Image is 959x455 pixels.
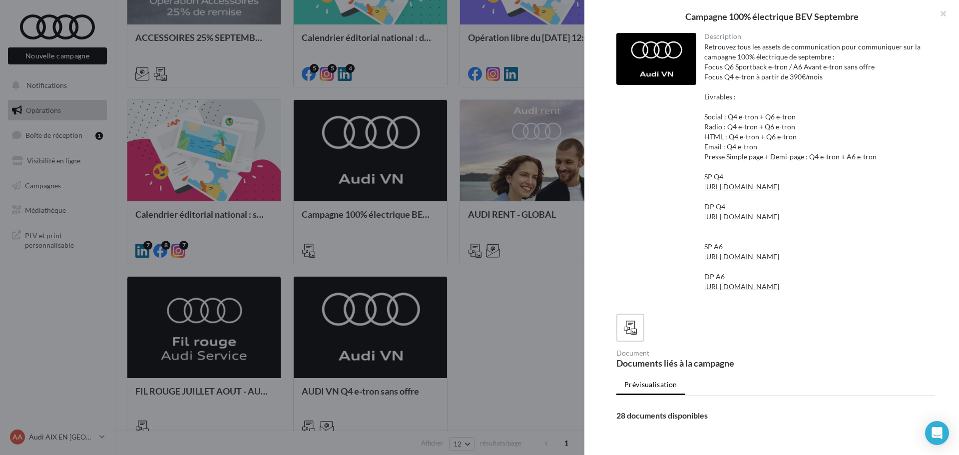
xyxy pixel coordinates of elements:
[704,212,779,221] a: [URL][DOMAIN_NAME]
[616,359,772,368] div: Documents liés à la campagne
[616,350,772,357] div: Document
[925,421,949,445] div: Open Intercom Messenger
[704,42,928,302] div: Retrouvez tous les assets de communication pour communiquer sur la campagne 100% électrique de se...
[704,33,928,40] div: Description
[600,12,943,21] div: Campagne 100% électrique BEV Septembre
[704,252,779,261] a: [URL][DOMAIN_NAME]
[704,282,779,291] a: [URL][DOMAIN_NAME]
[704,182,779,191] a: [URL][DOMAIN_NAME]
[616,412,935,420] div: 28 documents disponibles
